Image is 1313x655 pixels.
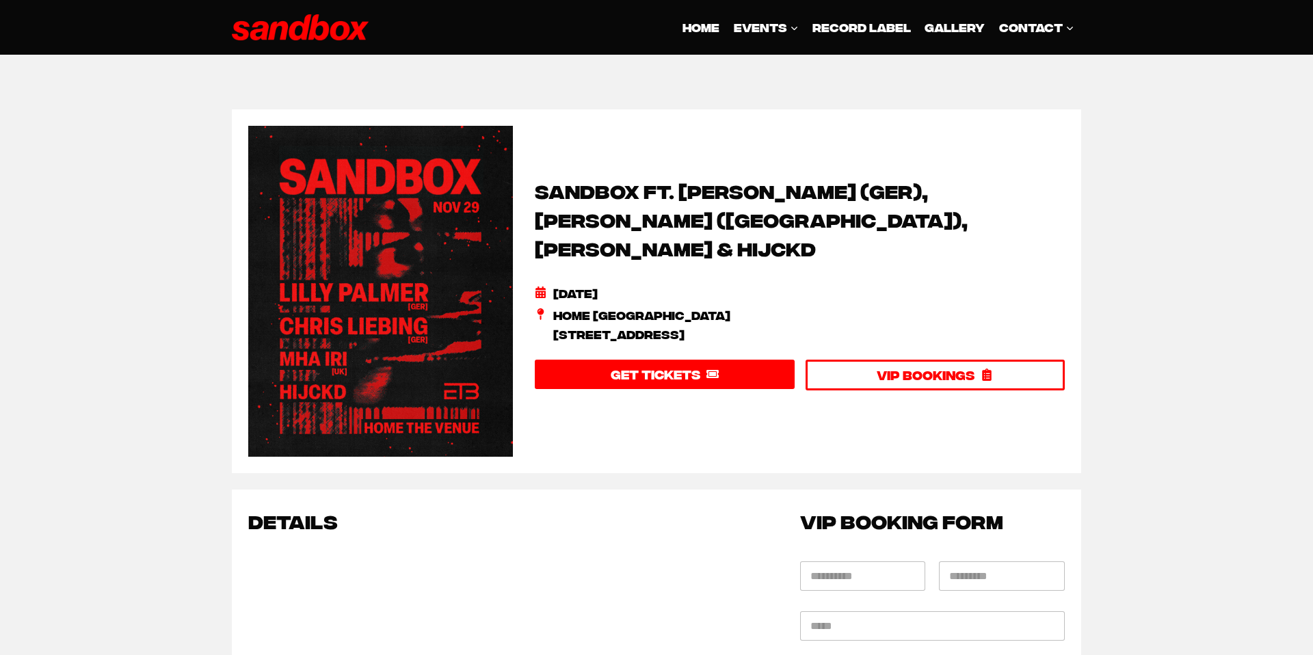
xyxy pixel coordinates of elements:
[676,11,1081,44] nav: Primary Navigation
[535,360,794,389] a: GET TICKETS
[999,18,1074,36] span: CONTACT
[992,11,1081,44] a: CONTACT
[553,284,598,302] span: [DATE]
[800,506,1065,535] h2: VIP BOOKING FORM
[248,506,778,535] h2: Details
[806,360,1065,390] a: VIP BOOKINGS
[727,11,806,44] a: EVENTS
[535,176,1065,262] h2: Sandbox ft. [PERSON_NAME] (GER), [PERSON_NAME] ([GEOGRAPHIC_DATA]), [PERSON_NAME] & HIJCKD
[806,11,918,44] a: Record Label
[232,14,369,41] img: Sandbox
[918,11,992,44] a: GALLERY
[734,18,799,36] span: EVENTS
[553,306,730,343] span: Home [GEOGRAPHIC_DATA] [STREET_ADDRESS]
[676,11,726,44] a: HOME
[611,364,700,384] span: GET TICKETS
[877,365,974,385] span: VIP BOOKINGS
